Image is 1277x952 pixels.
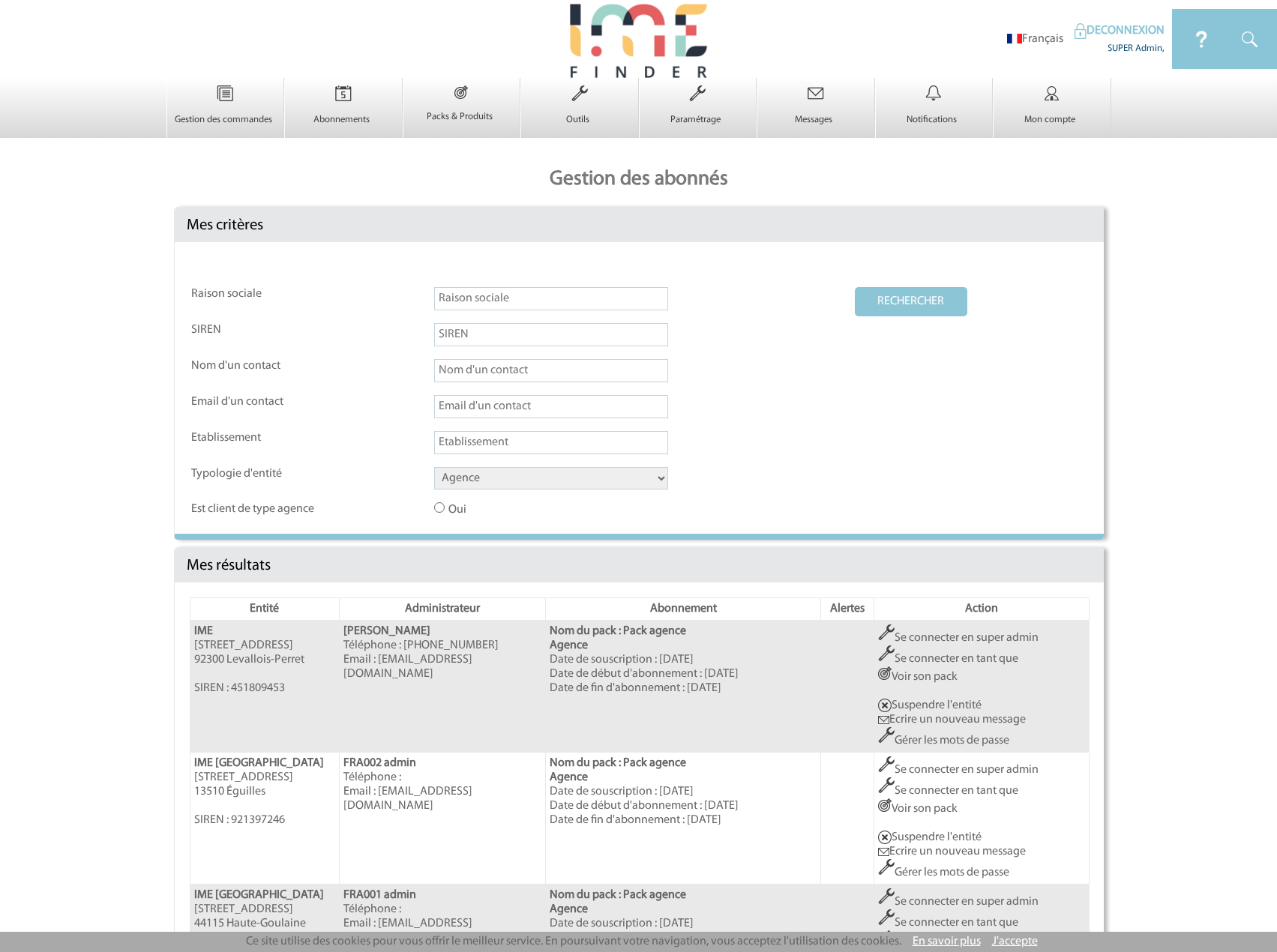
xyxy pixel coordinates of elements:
img: Outils.png [878,859,895,876]
input: SIREN [434,323,668,346]
a: Ecrire un nouveau message [878,714,1026,726]
b: FRA001 admin [343,889,416,901]
a: Se connecter en tant que [878,917,1018,929]
input: Nom d'un contact [434,359,668,382]
a: Notifications [876,100,993,126]
img: Outils.png [878,888,895,905]
a: Mon compte [994,100,1111,126]
label: Raison sociale [191,287,326,301]
p: Messages [757,114,871,126]
div: Mes critères [175,208,1104,242]
label: Etablissement [191,431,326,445]
td: [STREET_ADDRESS] 92300 Levallois-Perret SIREN : 451809453 [190,621,340,753]
b: [PERSON_NAME] [343,625,430,637]
p: Outils [521,114,634,126]
img: IDEAL Meetings & Events [1075,23,1087,39]
p: Mon compte [994,114,1107,126]
th: Action: activer pour trier la colonne par ordre croissant [874,598,1089,621]
img: IDEAL Meetings & Events [1172,9,1231,69]
img: Gestion des commandes [194,78,256,109]
img: Suspendre entite [878,699,892,712]
label: Nom d'un contact [191,359,326,373]
img: IDEAL Meetings & Events [1231,9,1277,69]
td: [STREET_ADDRESS] 13510 Éguilles SIREN : 921397246 [190,753,340,885]
a: Ecrire un nouveau message [878,846,1026,858]
img: Messages [785,78,847,109]
a: Packs & Produits [403,97,520,123]
img: Paramétrage [667,78,728,109]
span: Ce site utilise des cookies pour vous offrir le meilleur service. En poursuivant votre navigation... [246,936,901,948]
td: Téléphone : [PHONE_NUMBER] Email : [EMAIL_ADDRESS][DOMAIN_NAME] [340,621,546,753]
img: ActionCo.png [878,930,892,944]
a: Messages [757,100,874,126]
img: Outils.png [878,645,895,662]
th: Administrateur: activer pour trier la colonne par ordre croissant [340,598,546,621]
img: Outils.png [878,727,895,744]
img: fr [1007,34,1022,43]
p: Paramétrage [640,114,753,126]
a: Gérer les mots de passe [878,735,1009,747]
b: Nom du pack : Pack agence [550,757,686,769]
b: Agence [550,903,588,915]
a: DECONNEXION [1075,25,1165,37]
a: Suspendre l'entité [878,831,982,843]
b: Nom du pack : Pack agence [550,889,686,901]
a: Gestion des commandes [167,100,284,126]
img: Packs & Produits [432,78,490,106]
a: Gérer les mots de passe [878,867,1009,879]
div: Mes résultats [175,548,1104,582]
a: J'accepte [992,936,1038,948]
label: Email d'un contact [191,395,326,409]
img: Suspendre entite [878,831,892,844]
th: Alertes: activer pour trier la colonne par ordre croissant [820,598,874,621]
b: FRA002 admin [343,757,416,769]
a: En savoir plus [913,936,981,948]
a: Se connecter en tant que [878,785,1018,797]
b: Agence [550,639,588,651]
button: RECHERCHER [855,287,967,316]
li: Français [1007,32,1063,46]
a: Voir son pack [878,671,958,683]
b: IME [GEOGRAPHIC_DATA] [194,889,324,901]
b: IME [GEOGRAPHIC_DATA] [194,757,324,769]
img: Abonnements [313,78,374,109]
td: Date de souscription : [DATE] Date de début d'abonnement : [DATE] Date de fin d'abonnement : [DATE] [546,753,821,885]
th: Entité: activer pour trier la colonne par ordre décroissant [190,598,340,621]
img: Outils [549,78,610,109]
a: Se connecter en super admin [878,632,1039,644]
td: Date de souscription : [DATE] Date de début d'abonnement : [DATE] Date de fin d'abonnement : [DATE] [546,621,821,753]
a: Abonnements [285,100,402,126]
p: Notifications [876,114,989,126]
img: Ecrire un nouveau message [878,848,889,856]
p: Gestion des commandes [167,114,280,126]
label: Typologie d'entité [191,467,326,481]
label: Est client de type agence [191,502,326,516]
img: Outils.png [878,756,895,773]
input: Raison sociale [434,287,668,310]
img: Outils.png [878,777,895,794]
a: Suspendre l'entité [878,699,982,711]
a: Outils [521,100,638,126]
img: Mon compte [1021,78,1083,109]
th: Abonnement: activer pour trier la colonne par ordre croissant [546,598,821,621]
label: SIREN [191,323,326,337]
div: SUPER Admin, [1075,39,1165,55]
td: Téléphone : Email : [EMAIL_ADDRESS][DOMAIN_NAME] [340,753,546,885]
img: Notifications [903,78,964,109]
a: Se connecter en tant que [878,653,1018,665]
input: Email d'un contact [434,395,668,418]
a: Se connecter en super admin [878,764,1039,776]
b: IME [194,625,213,637]
label: Oui [434,502,569,517]
a: Se connecter en super admin [878,896,1039,908]
img: ActionCo.png [878,798,892,812]
p: Packs & Produits [403,111,517,123]
p: Gestion des abonnés [166,153,1111,207]
img: Ecrire un nouveau message [878,716,889,724]
p: Abonnements [285,114,398,126]
img: ActionCo.png [878,666,892,680]
img: Outils.png [878,624,895,641]
img: Outils.png [878,909,895,926]
a: Voir son pack [878,803,958,815]
b: Nom du pack : Pack agence [550,625,686,637]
